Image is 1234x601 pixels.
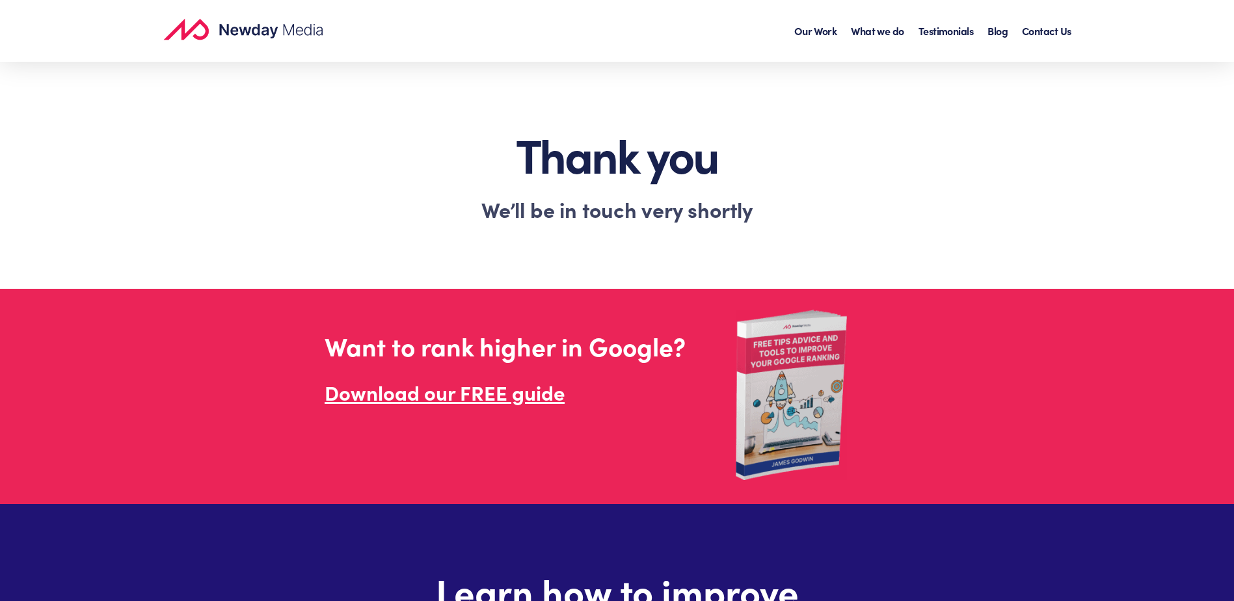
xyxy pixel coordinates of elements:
[919,21,973,62] a: Testimonials
[325,372,585,412] a: Download our FREE guide
[1022,21,1071,62] a: Contact Us
[851,21,904,62] a: What we do
[736,310,847,480] img: 3d-book
[794,21,837,62] a: Our Work
[422,127,812,186] h1: Thank you
[325,326,704,373] h2: Want to rank higher in Google?
[163,18,336,40] a: Newday Media
[425,197,809,222] p: We’ll be in touch very shortly
[163,18,336,40] img: new logo
[987,21,1008,62] a: Blog
[736,465,847,483] a: Free ebook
